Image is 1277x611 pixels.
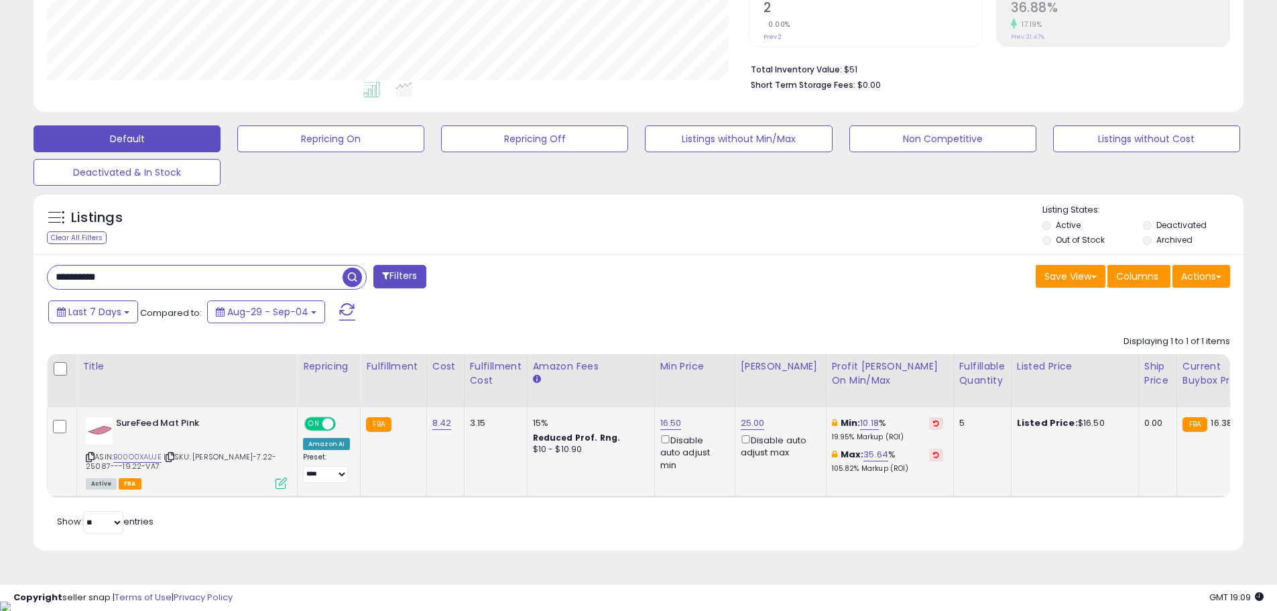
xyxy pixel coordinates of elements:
button: Filters [373,265,426,288]
div: $16.50 [1017,417,1128,429]
div: Amazon Fees [533,359,649,374]
div: 3.15 [470,417,517,429]
div: Cost [432,359,459,374]
div: Title [82,359,292,374]
div: Disable auto adjust max [741,433,816,459]
a: 8.42 [432,416,452,430]
a: 35.64 [863,448,888,461]
div: Repricing [303,359,355,374]
b: Total Inventory Value: [751,64,842,75]
label: Out of Stock [1056,234,1105,245]
span: 16.38 [1211,416,1232,429]
button: Repricing On [237,125,424,152]
div: $10 - $10.90 [533,444,644,455]
a: Privacy Policy [174,591,233,604]
span: | SKU: [PERSON_NAME]-7.22-25087---19.22-VA7 [86,451,276,471]
div: Min Price [660,359,729,374]
p: 105.82% Markup (ROI) [832,464,943,474]
h5: Listings [71,209,123,227]
small: 0.00% [764,19,790,30]
button: Deactivated & In Stock [34,159,221,186]
small: FBA [1182,417,1207,432]
b: Max: [841,448,864,461]
div: Listed Price [1017,359,1133,374]
small: Prev: 2 [764,33,782,41]
span: Columns [1116,270,1158,283]
span: ON [306,419,322,430]
small: 17.19% [1017,19,1042,30]
div: Displaying 1 to 1 of 1 items [1123,335,1230,348]
div: Fulfillment [366,359,420,374]
button: Columns [1107,265,1170,288]
button: Default [34,125,221,152]
div: Fulfillable Quantity [959,359,1006,388]
small: Amazon Fees. [533,374,541,386]
span: Last 7 Days [68,305,121,319]
a: 16.50 [660,416,682,430]
img: 21e5s3KZ1oL._SL40_.jpg [86,417,113,444]
div: Fulfillment Cost [470,359,522,388]
b: Listed Price: [1017,416,1078,429]
div: Preset: [303,453,350,483]
label: Active [1056,219,1081,231]
div: Current Buybox Price [1182,359,1252,388]
button: Aug-29 - Sep-04 [207,300,325,323]
span: All listings currently available for purchase on Amazon [86,478,117,490]
th: The percentage added to the cost of goods (COGS) that forms the calculator for Min & Max prices. [826,354,953,407]
div: Clear All Filters [47,231,107,244]
li: $51 [751,60,1220,76]
button: Repricing Off [441,125,628,152]
button: Listings without Cost [1053,125,1240,152]
label: Archived [1156,234,1193,245]
span: OFF [334,419,355,430]
strong: Copyright [13,591,62,604]
button: Actions [1172,265,1230,288]
p: 19.95% Markup (ROI) [832,433,943,442]
a: 25.00 [741,416,765,430]
div: Ship Price [1144,359,1171,388]
span: Aug-29 - Sep-04 [227,305,308,319]
b: Min: [841,416,861,429]
span: FBA [119,478,141,490]
div: seller snap | | [13,592,233,604]
label: Deactivated [1156,219,1207,231]
b: SureFeed Mat Pink [116,417,279,433]
div: 5 [959,417,1001,429]
button: Listings without Min/Max [645,125,832,152]
div: % [832,449,943,474]
div: [PERSON_NAME] [741,359,820,374]
button: Save View [1036,265,1105,288]
div: 15% [533,417,644,429]
button: Non Competitive [849,125,1036,152]
small: FBA [366,417,391,432]
span: Compared to: [140,307,202,319]
span: $0.00 [857,78,881,91]
a: B00O0XAUJE [113,451,162,463]
div: Disable auto adjust min [660,433,725,471]
a: Terms of Use [115,591,172,604]
button: Last 7 Days [48,300,138,323]
a: 10.18 [860,416,879,430]
div: % [832,417,943,442]
b: Short Term Storage Fees: [751,79,855,91]
div: Profit [PERSON_NAME] on Min/Max [832,359,948,388]
small: Prev: 31.47% [1011,33,1044,41]
span: Show: entries [57,515,154,528]
span: 2025-09-13 19:09 GMT [1209,591,1264,604]
p: Listing States: [1042,204,1243,217]
b: Reduced Prof. Rng. [533,432,621,443]
div: Amazon AI [303,438,350,450]
div: 0.00 [1144,417,1166,429]
div: ASIN: [86,417,287,488]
